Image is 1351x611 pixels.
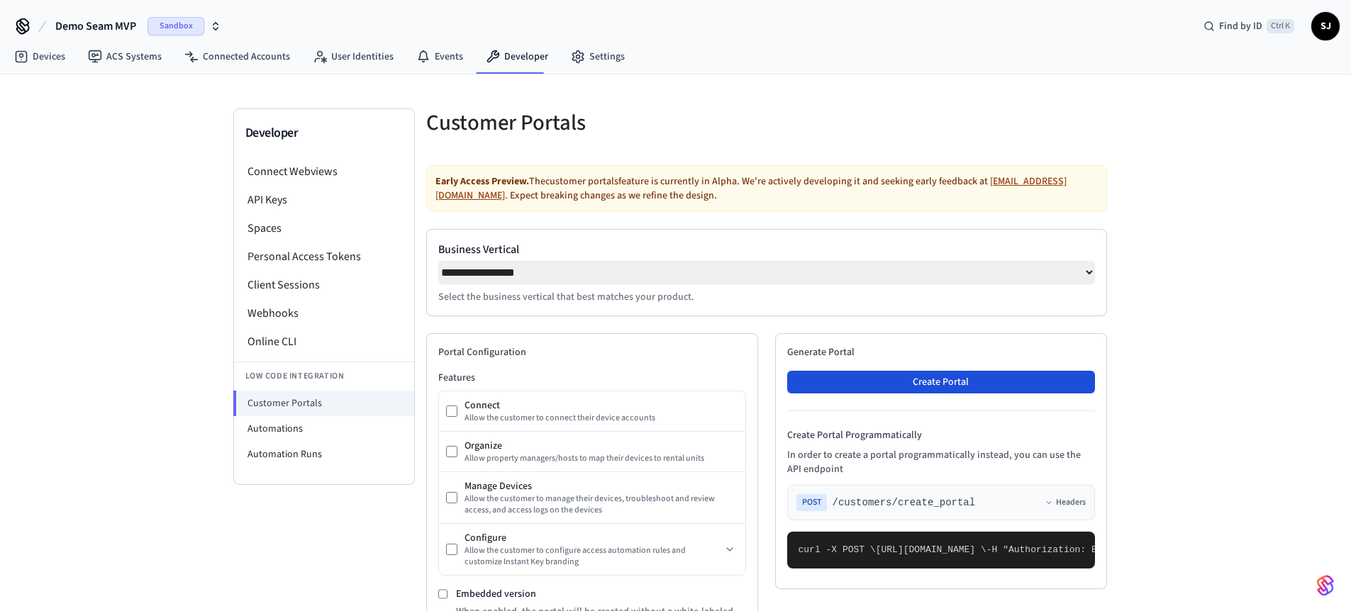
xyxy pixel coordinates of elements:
[1311,12,1340,40] button: SJ
[234,186,414,214] li: API Keys
[560,44,636,69] a: Settings
[465,545,721,568] div: Allow the customer to configure access automation rules and customize Instant Key branding
[1192,13,1306,39] div: Find by IDCtrl K
[148,17,204,35] span: Sandbox
[787,371,1095,393] button: Create Portal
[405,44,474,69] a: Events
[465,398,738,413] div: Connect
[465,413,738,424] div: Allow the customer to connect their device accounts
[799,544,876,555] span: curl -X POST \
[787,428,1095,442] h4: Create Portal Programmatically
[435,174,1067,203] a: [EMAIL_ADDRESS][DOMAIN_NAME]
[426,165,1107,212] div: The customer portals feature is currently in Alpha. We're actively developing it and seeking earl...
[438,241,1095,258] label: Business Vertical
[833,495,976,510] span: /customers/create_portal
[787,345,1095,359] h2: Generate Portal
[233,391,414,416] li: Customer Portals
[3,44,77,69] a: Devices
[465,439,738,453] div: Organize
[796,494,827,511] span: POST
[245,123,403,143] h3: Developer
[435,174,529,189] strong: Early Access Preview.
[55,18,136,35] span: Demo Seam MVP
[438,290,1095,304] p: Select the business vertical that best matches your product.
[1267,19,1294,33] span: Ctrl K
[301,44,405,69] a: User Identities
[465,453,738,464] div: Allow property managers/hosts to map their devices to rental units
[234,416,414,442] li: Automations
[876,544,986,555] span: [URL][DOMAIN_NAME] \
[465,493,738,516] div: Allow the customer to manage their devices, troubleshoot and review access, and access logs on th...
[234,361,414,391] li: Low Code Integration
[77,44,173,69] a: ACS Systems
[465,479,738,493] div: Manage Devices
[234,271,414,299] li: Client Sessions
[456,587,536,601] label: Embedded version
[426,108,758,138] h5: Customer Portals
[234,327,414,356] li: Online CLI
[438,345,746,359] h2: Portal Configuration
[173,44,301,69] a: Connected Accounts
[1317,574,1334,597] img: SeamLogoGradient.69752ec5.svg
[986,544,1252,555] span: -H "Authorization: Bearer seam_api_key_123456" \
[787,448,1095,476] p: In order to create a portal programmatically instead, you can use the API endpoint
[234,442,414,467] li: Automation Runs
[465,531,721,545] div: Configure
[234,214,414,242] li: Spaces
[1313,13,1338,39] span: SJ
[234,157,414,186] li: Connect Webviews
[1045,497,1086,508] button: Headers
[438,371,746,385] h3: Features
[474,44,560,69] a: Developer
[1219,19,1262,33] span: Find by ID
[234,242,414,271] li: Personal Access Tokens
[234,299,414,327] li: Webhooks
